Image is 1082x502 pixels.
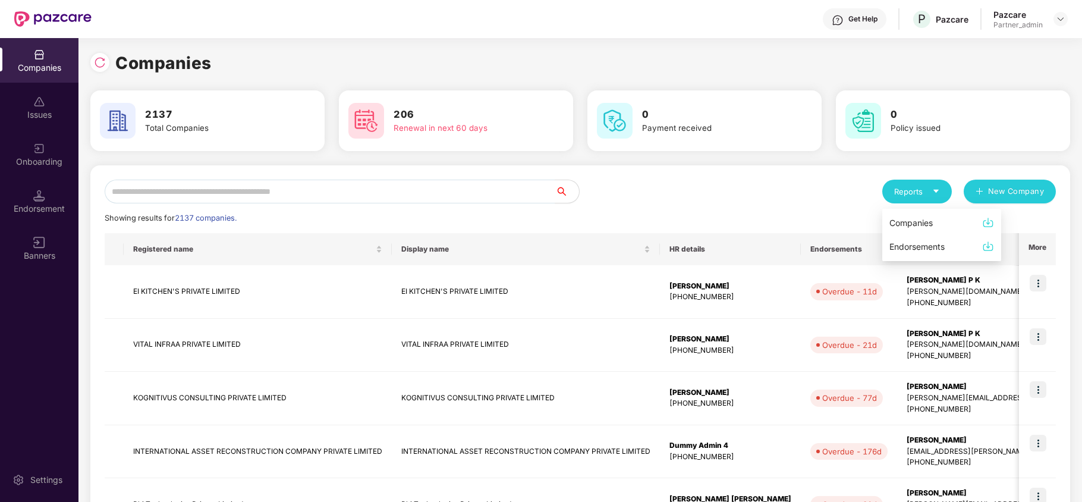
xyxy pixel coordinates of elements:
img: svg+xml;base64,PHN2ZyBpZD0iSGVscC0zMngzMiIgeG1sbnM9Imh0dHA6Ly93d3cudzMub3JnLzIwMDAvc3ZnIiB3aWR0aD... [832,14,844,26]
h1: Companies [115,50,212,76]
span: plus [976,187,983,197]
td: KOGNITIVUS CONSULTING PRIVATE LIMITED [392,372,660,425]
button: plusNew Company [964,180,1056,203]
div: Total Companies [145,122,285,134]
img: svg+xml;base64,PHN2ZyBpZD0iRG93bmxvYWQtMzJ4MzIiIHhtbG5zPSJodHRwOi8vd3d3LnczLm9yZy8yMDAwL3N2ZyIgd2... [982,217,994,228]
td: VITAL INFRAA PRIVATE LIMITED [124,319,392,372]
div: [PHONE_NUMBER] [669,398,791,409]
div: [PERSON_NAME] [669,387,791,399]
span: search [555,187,579,196]
span: P [918,12,926,26]
div: Renewal in next 60 days [394,122,534,134]
h3: 2137 [145,107,285,123]
img: svg+xml;base64,PHN2ZyB4bWxucz0iaHR0cDovL3d3dy53My5vcmcvMjAwMC9zdmciIHdpZHRoPSI2MCIgaGVpZ2h0PSI2MC... [845,103,881,139]
span: Endorsements [810,244,878,254]
img: svg+xml;base64,PHN2ZyBpZD0iRG93bmxvYWQtMzJ4MzIiIHhtbG5zPSJodHRwOi8vd3d3LnczLm9yZy8yMDAwL3N2ZyIgd2... [982,240,994,252]
div: [PERSON_NAME] [669,281,791,292]
div: Overdue - 77d [822,392,877,404]
h3: 0 [891,107,1031,123]
img: icon [1030,381,1046,398]
h3: 206 [394,107,534,123]
div: Endorsements [889,240,945,253]
img: icon [1030,328,1046,345]
img: svg+xml;base64,PHN2ZyB4bWxucz0iaHR0cDovL3d3dy53My5vcmcvMjAwMC9zdmciIHdpZHRoPSI2MCIgaGVpZ2h0PSI2MC... [100,103,136,139]
span: Showing results for [105,214,237,222]
img: svg+xml;base64,PHN2ZyB4bWxucz0iaHR0cDovL3d3dy53My5vcmcvMjAwMC9zdmciIHdpZHRoPSI2MCIgaGVpZ2h0PSI2MC... [348,103,384,139]
div: Pazcare [993,9,1043,20]
img: icon [1030,435,1046,451]
div: Overdue - 176d [822,445,882,457]
td: VITAL INFRAA PRIVATE LIMITED [392,319,660,372]
div: Partner_admin [993,20,1043,30]
th: HR details [660,233,801,265]
img: svg+xml;base64,PHN2ZyB4bWxucz0iaHR0cDovL3d3dy53My5vcmcvMjAwMC9zdmciIHdpZHRoPSI2MCIgaGVpZ2h0PSI2MC... [597,103,633,139]
div: Dummy Admin 4 [669,440,791,451]
img: svg+xml;base64,PHN2ZyB3aWR0aD0iMjAiIGhlaWdodD0iMjAiIHZpZXdCb3g9IjAgMCAyMCAyMCIgZmlsbD0ibm9uZSIgeG... [33,143,45,155]
span: caret-down [932,187,940,195]
div: Settings [27,474,66,486]
div: Overdue - 11d [822,285,877,297]
img: icon [1030,275,1046,291]
div: Get Help [848,14,877,24]
span: 2137 companies. [175,214,237,222]
img: svg+xml;base64,PHN2ZyBpZD0iUmVsb2FkLTMyeDMyIiB4bWxucz0iaHR0cDovL3d3dy53My5vcmcvMjAwMC9zdmciIHdpZH... [94,57,106,68]
div: [PHONE_NUMBER] [669,451,791,463]
img: svg+xml;base64,PHN2ZyBpZD0iSXNzdWVzX2Rpc2FibGVkIiB4bWxucz0iaHR0cDovL3d3dy53My5vcmcvMjAwMC9zdmciIH... [33,96,45,108]
img: svg+xml;base64,PHN2ZyBpZD0iRHJvcGRvd24tMzJ4MzIiIHhtbG5zPSJodHRwOi8vd3d3LnczLm9yZy8yMDAwL3N2ZyIgd2... [1056,14,1065,24]
div: [PERSON_NAME] [669,334,791,345]
td: EI KITCHEN'S PRIVATE LIMITED [124,265,392,319]
span: Registered name [133,244,373,254]
th: Display name [392,233,660,265]
button: search [555,180,580,203]
div: Companies [889,217,933,230]
img: svg+xml;base64,PHN2ZyBpZD0iQ29tcGFuaWVzIiB4bWxucz0iaHR0cDovL3d3dy53My5vcmcvMjAwMC9zdmciIHdpZHRoPS... [33,49,45,61]
div: [PHONE_NUMBER] [669,345,791,356]
div: Overdue - 21d [822,339,877,351]
img: svg+xml;base64,PHN2ZyB3aWR0aD0iMTQuNSIgaGVpZ2h0PSIxNC41IiB2aWV3Qm94PSIwIDAgMTYgMTYiIGZpbGw9Im5vbm... [33,190,45,202]
td: EI KITCHEN'S PRIVATE LIMITED [392,265,660,319]
div: Payment received [642,122,782,134]
img: svg+xml;base64,PHN2ZyBpZD0iU2V0dGluZy0yMHgyMCIgeG1sbnM9Imh0dHA6Ly93d3cudzMub3JnLzIwMDAvc3ZnIiB3aW... [12,474,24,486]
span: New Company [988,186,1045,197]
td: INTERNATIONAL ASSET RECONSTRUCTION COMPANY PRIVATE LIMITED [392,425,660,479]
div: [PHONE_NUMBER] [669,291,791,303]
td: INTERNATIONAL ASSET RECONSTRUCTION COMPANY PRIVATE LIMITED [124,425,392,479]
th: More [1019,233,1056,265]
span: Display name [401,244,641,254]
th: Registered name [124,233,392,265]
img: New Pazcare Logo [14,11,92,27]
div: Reports [894,186,940,197]
td: KOGNITIVUS CONSULTING PRIVATE LIMITED [124,372,392,425]
h3: 0 [642,107,782,123]
div: Policy issued [891,122,1031,134]
div: Pazcare [936,14,968,25]
img: svg+xml;base64,PHN2ZyB3aWR0aD0iMTYiIGhlaWdodD0iMTYiIHZpZXdCb3g9IjAgMCAxNiAxNiIgZmlsbD0ibm9uZSIgeG... [33,237,45,249]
